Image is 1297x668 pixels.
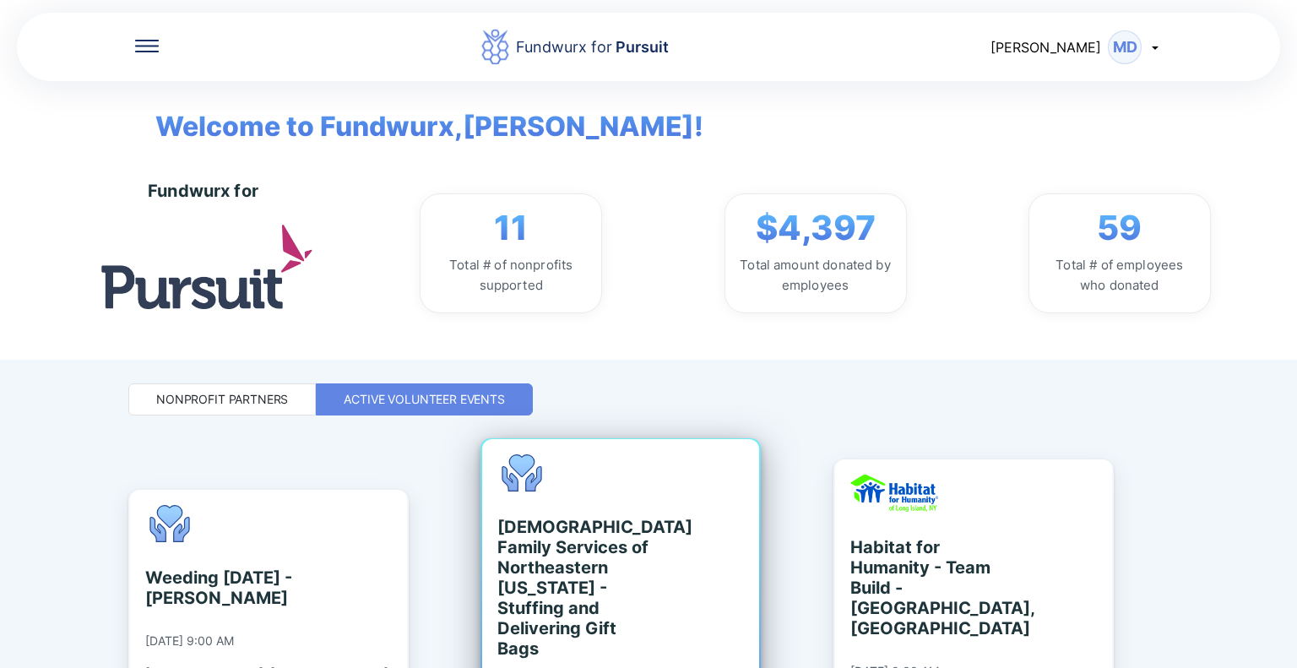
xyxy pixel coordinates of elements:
span: [PERSON_NAME] [990,39,1101,56]
div: Total # of nonprofits supported [434,255,588,296]
div: Habitat for Humanity - Team Build - [GEOGRAPHIC_DATA], [GEOGRAPHIC_DATA] [850,537,1005,638]
div: Nonprofit Partners [156,391,288,408]
span: $4,397 [756,208,876,248]
div: Fundwurx for [516,35,669,59]
span: Welcome to Fundwurx, [PERSON_NAME] ! [130,81,703,147]
div: Total # of employees who donated [1043,255,1197,296]
span: 11 [494,208,528,248]
div: MD [1108,30,1142,64]
div: [DEMOGRAPHIC_DATA] Family Services of Northeastern [US_STATE] - Stuffing and Delivering Gift Bags [497,517,652,659]
div: Total amount donated by employees [739,255,893,296]
span: Pursuit [612,38,669,56]
span: 59 [1097,208,1142,248]
div: Active Volunteer Events [344,391,505,408]
div: Weeding [DATE] - [PERSON_NAME] [145,568,300,608]
div: Fundwurx for [148,181,258,201]
img: logo.jpg [101,225,312,308]
div: [DATE] 9:00 AM [145,633,234,649]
